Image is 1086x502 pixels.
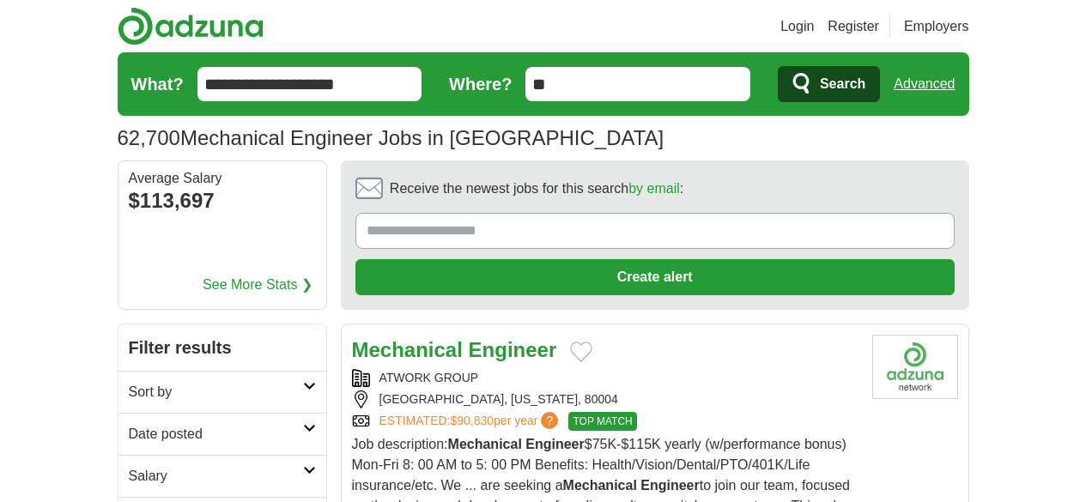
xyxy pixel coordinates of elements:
strong: Engineer [640,478,699,493]
a: Advanced [894,67,955,101]
strong: Mechanical [352,338,463,361]
div: ATWORK GROUP [352,369,858,387]
h2: Date posted [129,424,303,445]
span: ? [541,412,558,429]
a: by email [628,181,680,196]
div: [GEOGRAPHIC_DATA], [US_STATE], 80004 [352,390,858,408]
div: Average Salary [129,172,316,185]
a: Employers [904,16,969,37]
label: Where? [449,71,512,97]
a: ESTIMATED:$90,830per year? [379,412,562,431]
a: Mechanical Engineer [352,338,557,361]
strong: Engineer [469,338,557,361]
button: Create alert [355,259,955,295]
strong: Mechanical [563,478,637,493]
h1: Mechanical Engineer Jobs in [GEOGRAPHIC_DATA] [118,126,664,149]
a: Register [828,16,879,37]
span: TOP MATCH [568,412,636,431]
span: 62,700 [118,123,180,154]
h2: Filter results [118,324,326,371]
a: Login [780,16,814,37]
strong: Mechanical [448,437,522,451]
button: Search [778,66,880,102]
button: Add to favorite jobs [570,342,592,362]
strong: Engineer [525,437,584,451]
h2: Sort by [129,382,303,402]
h2: Salary [129,466,303,487]
div: $113,697 [129,185,316,216]
a: Date posted [118,413,326,455]
a: See More Stats ❯ [203,275,312,295]
span: $90,830 [450,414,494,427]
a: Salary [118,455,326,497]
img: Adzuna logo [118,7,264,45]
span: Receive the newest jobs for this search : [390,178,683,199]
img: Company logo [872,335,958,399]
label: What? [131,71,184,97]
span: Search [820,67,865,101]
a: Sort by [118,371,326,413]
